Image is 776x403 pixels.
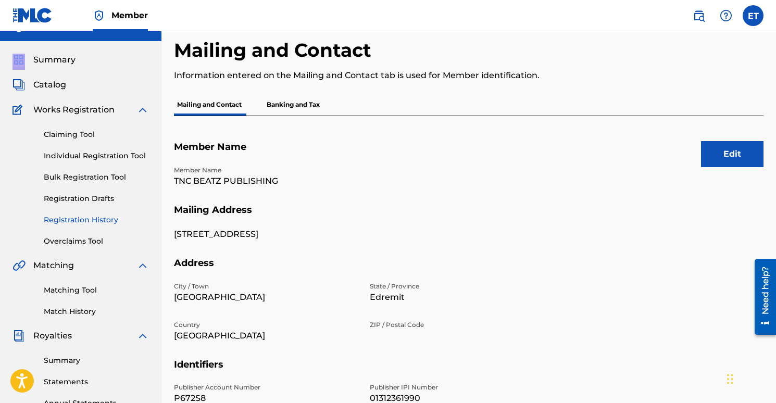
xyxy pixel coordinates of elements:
a: Individual Registration Tool [44,150,149,161]
iframe: Chat Widget [724,353,776,403]
img: Catalog [12,79,25,91]
span: Royalties [33,330,72,342]
a: SummarySummary [12,54,76,66]
p: Member Name [174,166,357,175]
p: Country [174,320,357,330]
h5: Address [174,257,764,282]
p: [GEOGRAPHIC_DATA] [174,330,357,342]
p: Publisher IPI Number [370,383,553,392]
img: expand [136,104,149,116]
img: expand [136,330,149,342]
a: Bulk Registration Tool [44,172,149,183]
a: CatalogCatalog [12,79,66,91]
span: Catalog [33,79,66,91]
img: Top Rightsholder [93,9,105,22]
h5: Member Name [174,141,764,166]
p: Edremit [370,291,553,304]
div: User Menu [743,5,764,26]
button: Edit [701,141,764,167]
a: Claiming Tool [44,129,149,140]
p: ZIP / Postal Code [370,320,553,330]
img: Summary [12,54,25,66]
a: Registration Drafts [44,193,149,204]
p: Publisher Account Number [174,383,357,392]
p: State / Province [370,282,553,291]
div: Sohbet Aracı [724,353,776,403]
p: Banking and Tax [264,94,323,116]
div: Help [716,5,736,26]
div: Sürükle [727,363,733,395]
img: search [693,9,705,22]
a: Statements [44,376,149,387]
span: Summary [33,54,76,66]
span: Works Registration [33,104,115,116]
p: City / Town [174,282,357,291]
img: help [720,9,732,22]
p: [GEOGRAPHIC_DATA] [174,291,357,304]
a: Public Search [689,5,709,26]
img: Royalties [12,330,25,342]
p: Mailing and Contact [174,94,245,116]
a: Matching Tool [44,285,149,296]
a: Summary [44,355,149,366]
a: Overclaims Tool [44,236,149,247]
img: Works Registration [12,104,26,116]
span: Member [111,9,148,21]
p: TNC BEATZ PUBLISHING [174,175,357,187]
h5: Mailing Address [174,204,764,229]
img: expand [136,259,149,272]
span: Matching [33,259,74,272]
img: MLC Logo [12,8,53,23]
img: Matching [12,259,26,272]
p: [STREET_ADDRESS] [174,228,357,241]
h2: Mailing and Contact [174,39,377,62]
iframe: Resource Center [747,255,776,339]
a: Match History [44,306,149,317]
a: Registration History [44,215,149,225]
h5: Identifiers [174,359,764,383]
p: Information entered on the Mailing and Contact tab is used for Member identification. [174,69,628,82]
